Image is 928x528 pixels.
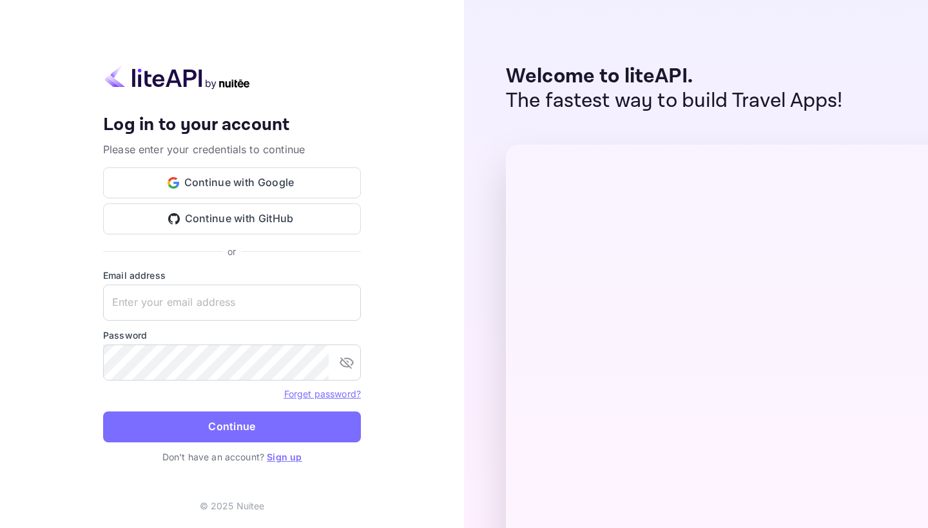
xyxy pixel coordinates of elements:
button: toggle password visibility [334,350,360,375]
a: Sign up [267,451,302,462]
p: The fastest way to build Travel Apps! [506,89,843,113]
a: Forget password? [284,388,361,399]
img: liteapi [103,64,251,90]
button: Continue with GitHub [103,203,361,234]
h4: Log in to your account [103,114,361,137]
button: Continue with Google [103,167,361,198]
button: Continue [103,411,361,442]
p: or [227,245,236,258]
label: Password [103,328,361,342]
label: Email address [103,269,361,282]
p: Please enter your credentials to continue [103,142,361,157]
a: Forget password? [284,387,361,400]
p: Don't have an account? [103,450,361,464]
p: © 2025 Nuitee [200,499,265,513]
p: Welcome to liteAPI. [506,64,843,89]
input: Enter your email address [103,285,361,321]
